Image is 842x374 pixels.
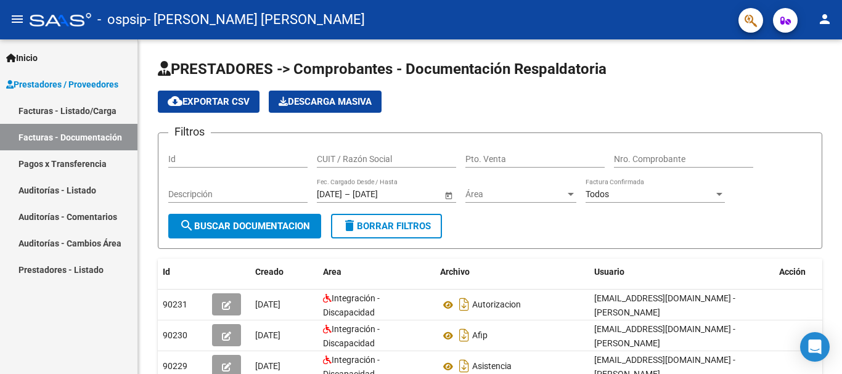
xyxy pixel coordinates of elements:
[817,12,832,26] mat-icon: person
[342,218,357,233] mat-icon: delete
[472,300,521,310] span: Autorizacion
[6,51,38,65] span: Inicio
[250,259,318,285] datatable-header-cell: Creado
[589,259,774,285] datatable-header-cell: Usuario
[163,361,187,371] span: 90229
[269,91,382,113] button: Descarga Masiva
[323,324,380,348] span: Integración - Discapacidad
[594,293,735,317] span: [EMAIL_ADDRESS][DOMAIN_NAME] - [PERSON_NAME]
[442,189,455,201] button: Open calendar
[774,259,836,285] datatable-header-cell: Acción
[323,267,341,277] span: Area
[97,6,147,33] span: - ospsip
[163,299,187,309] span: 90231
[163,267,170,277] span: Id
[318,259,435,285] datatable-header-cell: Area
[10,12,25,26] mat-icon: menu
[168,123,211,140] h3: Filtros
[586,189,609,199] span: Todos
[456,295,472,314] i: Descargar documento
[353,189,413,200] input: Fecha fin
[269,91,382,113] app-download-masive: Descarga masiva de comprobantes (adjuntos)
[158,60,607,78] span: PRESTADORES -> Comprobantes - Documentación Respaldatoria
[435,259,589,285] datatable-header-cell: Archivo
[472,362,512,372] span: Asistencia
[179,221,310,232] span: Buscar Documentacion
[456,325,472,345] i: Descargar documento
[255,361,280,371] span: [DATE]
[255,267,284,277] span: Creado
[279,96,372,107] span: Descarga Masiva
[168,94,182,108] mat-icon: cloud_download
[255,299,280,309] span: [DATE]
[594,324,735,348] span: [EMAIL_ADDRESS][DOMAIN_NAME] - [PERSON_NAME]
[179,218,194,233] mat-icon: search
[168,96,250,107] span: Exportar CSV
[317,189,342,200] input: Fecha inicio
[323,293,380,317] span: Integración - Discapacidad
[472,331,488,341] span: Afip
[440,267,470,277] span: Archivo
[342,221,431,232] span: Borrar Filtros
[147,6,365,33] span: - [PERSON_NAME] [PERSON_NAME]
[168,214,321,238] button: Buscar Documentacion
[158,91,260,113] button: Exportar CSV
[158,259,207,285] datatable-header-cell: Id
[594,267,624,277] span: Usuario
[465,189,565,200] span: Área
[800,332,830,362] div: Open Intercom Messenger
[163,330,187,340] span: 90230
[255,330,280,340] span: [DATE]
[345,189,350,200] span: –
[6,78,118,91] span: Prestadores / Proveedores
[331,214,442,238] button: Borrar Filtros
[779,267,806,277] span: Acción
